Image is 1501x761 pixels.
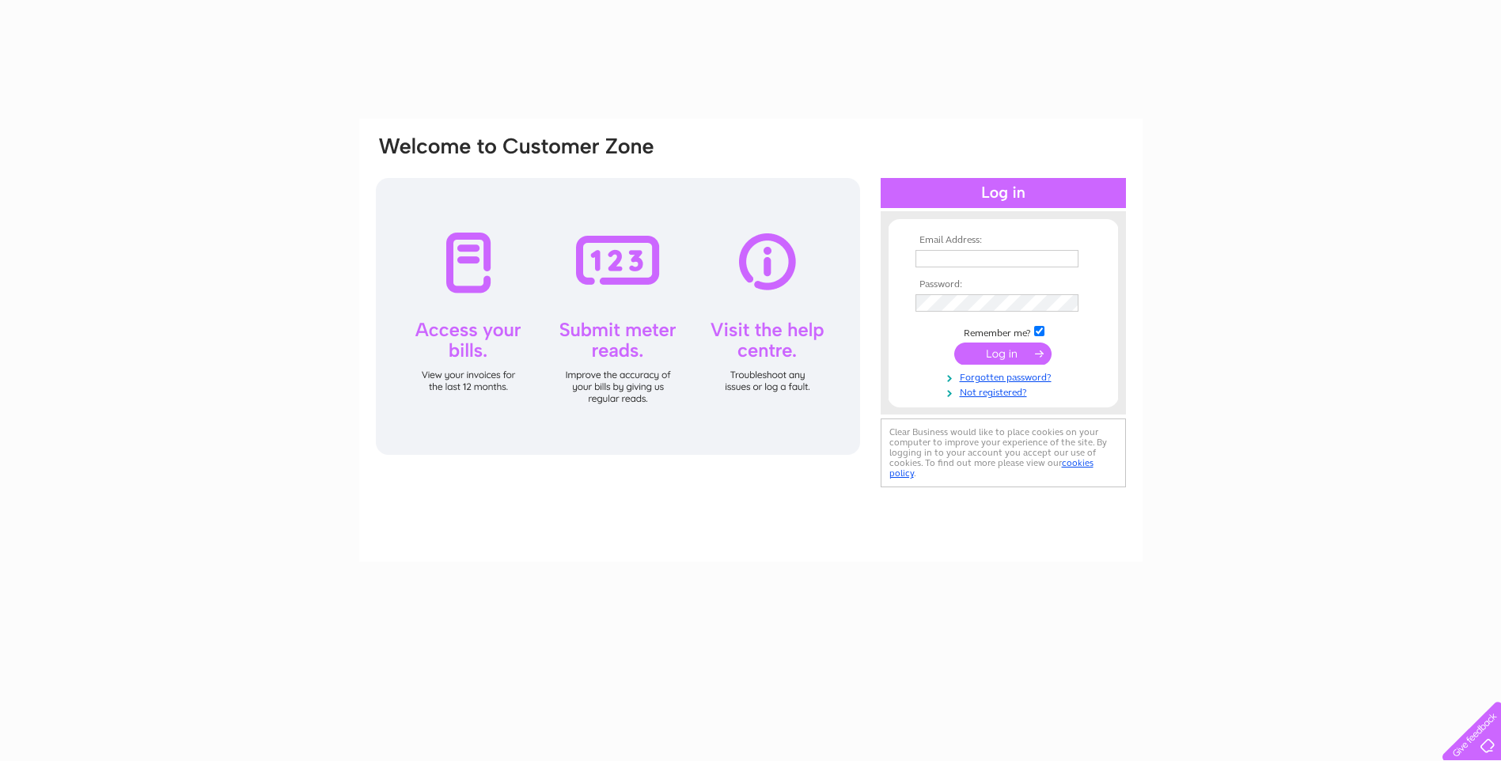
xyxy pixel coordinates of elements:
[881,418,1126,487] div: Clear Business would like to place cookies on your computer to improve your experience of the sit...
[915,384,1095,399] a: Not registered?
[912,279,1095,290] th: Password:
[889,457,1094,479] a: cookies policy
[912,324,1095,339] td: Remember me?
[954,343,1052,365] input: Submit
[912,235,1095,246] th: Email Address:
[915,369,1095,384] a: Forgotten password?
